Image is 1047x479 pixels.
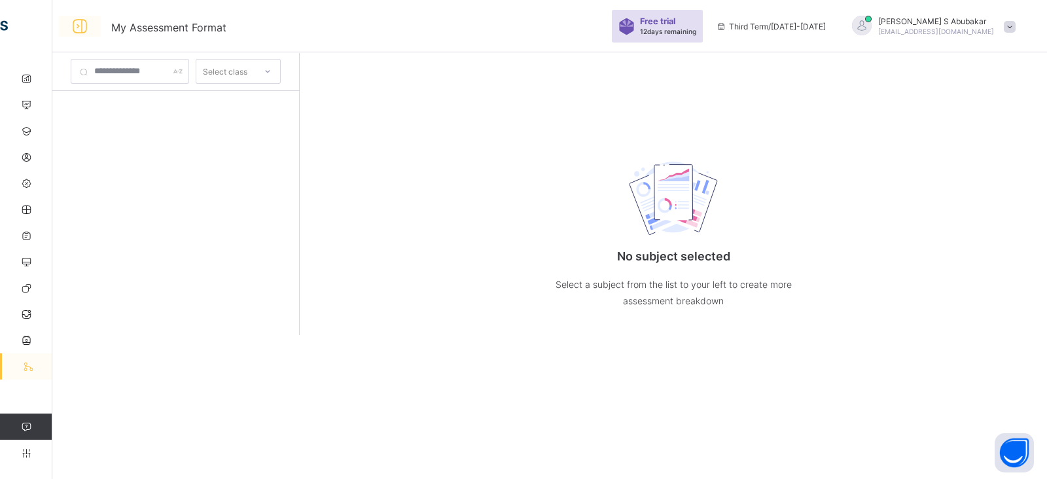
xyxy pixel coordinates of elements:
[839,16,1022,37] div: AbubakarS Abubakar
[203,59,247,84] div: Select class
[542,249,804,263] p: No subject selected
[878,27,994,35] span: [EMAIL_ADDRESS][DOMAIN_NAME]
[111,21,226,34] span: My Assessment Format
[542,124,804,335] div: No subject selected
[624,160,722,241] img: structure.cad45ed73ac2f6accb5d2a2efd3b9748.svg
[995,433,1034,472] button: Open asap
[878,16,994,26] span: [PERSON_NAME] S Abubakar
[640,16,690,26] span: Free trial
[542,276,804,309] p: Select a subject from the list to your left to create more assessment breakdown
[618,18,635,35] img: sticker-purple.71386a28dfed39d6af7621340158ba97.svg
[640,27,696,35] span: 12 days remaining
[716,22,826,31] span: session/term information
